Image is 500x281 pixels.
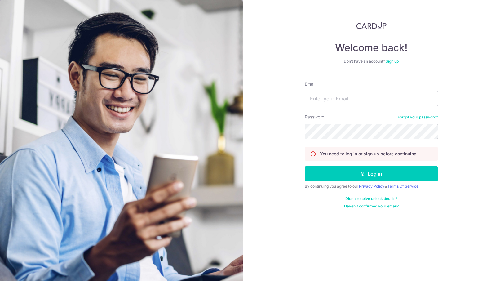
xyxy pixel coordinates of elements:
[398,115,438,120] a: Forgot your password?
[305,81,315,87] label: Email
[305,59,438,64] div: Don’t have an account?
[305,42,438,54] h4: Welcome back!
[320,151,418,157] p: You need to log in or sign up before continuing.
[386,59,399,64] a: Sign up
[305,184,438,189] div: By continuing you agree to our &
[359,184,384,189] a: Privacy Policy
[305,114,325,120] label: Password
[305,91,438,106] input: Enter your Email
[345,196,397,201] a: Didn't receive unlock details?
[356,22,387,29] img: CardUp Logo
[387,184,418,189] a: Terms Of Service
[305,166,438,181] button: Log in
[344,204,399,209] a: Haven't confirmed your email?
